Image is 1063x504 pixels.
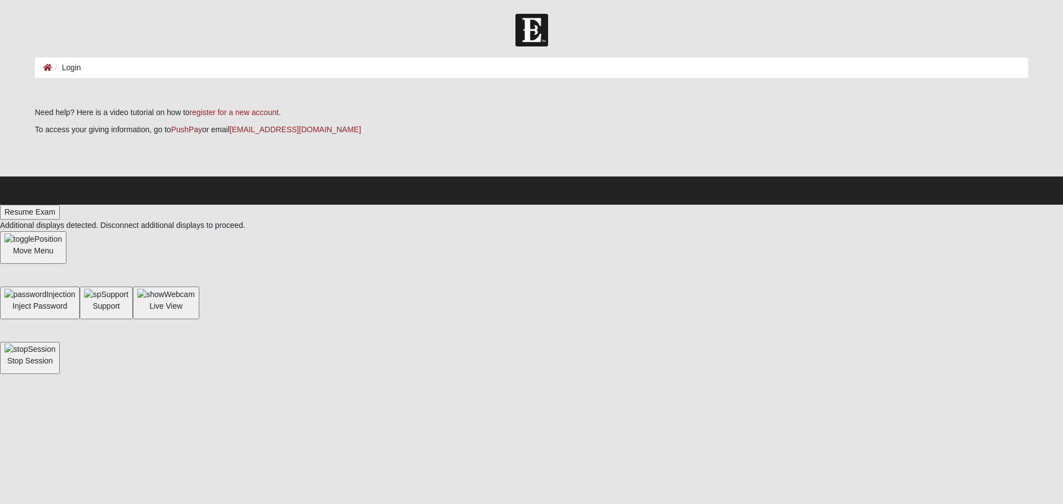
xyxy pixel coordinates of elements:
[4,233,62,245] img: togglePosition
[80,287,133,319] button: Support
[4,355,55,367] p: Stop Session
[189,108,278,117] a: register for a new account
[4,289,75,300] img: passwordInjection
[133,287,199,319] button: Live View
[52,62,81,74] li: Login
[230,125,361,134] a: [EMAIL_ADDRESS][DOMAIN_NAME]
[84,300,128,312] p: Support
[35,107,1028,118] p: Need help? Here is a video tutorial on how to .
[137,289,195,300] img: showWebcam
[515,14,548,46] img: Church of Eleven22 Logo
[4,245,62,257] p: Move Menu
[35,124,1028,136] p: To access your giving information, go to or email
[4,300,75,312] p: Inject Password
[171,125,202,134] a: PushPay
[84,289,128,300] img: spSupport
[137,300,195,312] p: Live View
[4,344,55,355] img: stopSession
